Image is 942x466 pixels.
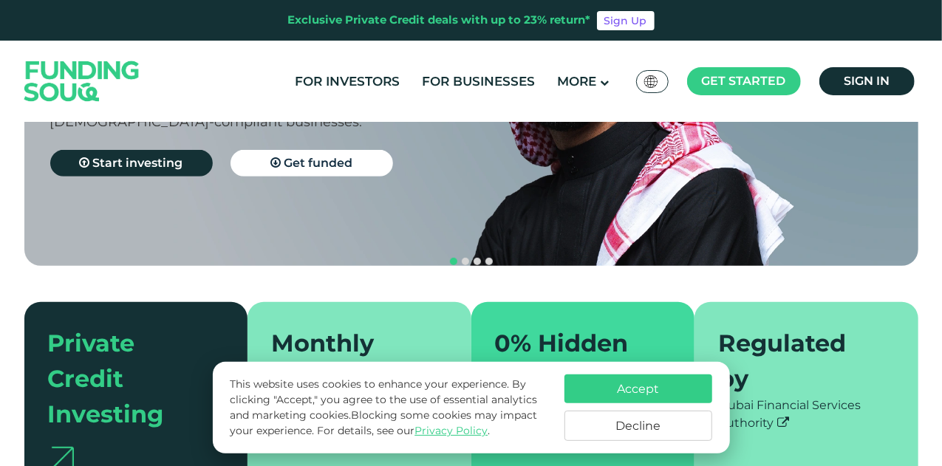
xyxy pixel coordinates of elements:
[50,150,213,177] a: Start investing
[557,74,596,89] span: More
[317,424,490,437] span: For details, see our .
[597,11,655,30] a: Sign Up
[230,377,549,439] p: This website uses cookies to enhance your experience. By clicking "Accept," you agree to the use ...
[471,256,483,267] button: navigation
[495,326,654,397] div: 0% Hidden Fees
[10,44,154,118] img: Logo
[702,74,786,88] span: Get started
[271,326,430,397] div: Monthly repayments
[460,256,471,267] button: navigation
[291,69,403,94] a: For Investors
[564,411,712,441] button: Decline
[93,156,183,170] span: Start investing
[231,150,393,177] a: Get funded
[448,256,460,267] button: navigation
[819,67,915,95] a: Sign in
[414,424,488,437] a: Privacy Policy
[418,69,539,94] a: For Businesses
[844,74,890,88] span: Sign in
[718,397,895,432] div: Dubai Financial Services Authority
[284,156,352,170] span: Get funded
[50,95,363,130] span: by financing [DEMOGRAPHIC_DATA]-compliant businesses.
[288,12,591,29] div: Exclusive Private Credit deals with up to 23% return*
[718,326,877,397] div: Regulated by
[230,408,537,437] span: Blocking some cookies may impact your experience.
[48,326,207,432] div: Private Credit Investing
[644,75,658,88] img: SA Flag
[564,374,712,403] button: Accept
[483,256,495,267] button: navigation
